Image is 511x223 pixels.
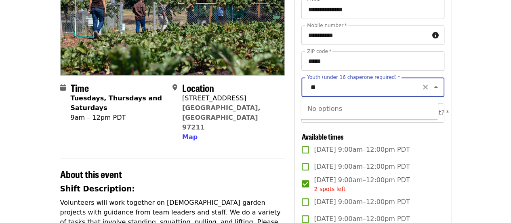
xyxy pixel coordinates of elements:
input: ZIP code [301,51,444,71]
span: [DATE] 9:00am–12:00pm PDT [314,175,410,193]
label: Youth (under 16 chaperone required) [307,75,400,80]
input: Mobile number [301,25,429,45]
span: Location [182,81,214,95]
span: [DATE] 9:00am–12:00pm PDT [314,197,410,207]
span: Available times [301,131,343,142]
span: Time [71,81,89,95]
i: map-marker-alt icon [172,84,177,91]
button: Close [430,81,442,93]
button: Clear [420,81,431,93]
span: 2 spots left [314,186,345,192]
strong: Shift Description: [60,185,135,193]
span: [DATE] 9:00am–12:00pm PDT [314,162,410,172]
strong: Tuesdays, Thursdays and Saturdays [71,94,162,112]
div: 9am – 12pm PDT [71,113,166,123]
div: [STREET_ADDRESS] [182,93,278,103]
i: circle-info icon [432,32,439,39]
span: [DATE] 9:00am–12:00pm PDT [314,145,410,155]
label: Mobile number [307,23,347,28]
a: [GEOGRAPHIC_DATA], [GEOGRAPHIC_DATA] 97211 [182,104,261,131]
span: About this event [60,167,122,181]
span: Map [182,133,198,141]
div: No options [301,98,438,119]
button: Map [182,132,198,142]
label: ZIP code [307,49,331,54]
i: calendar icon [60,84,66,91]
